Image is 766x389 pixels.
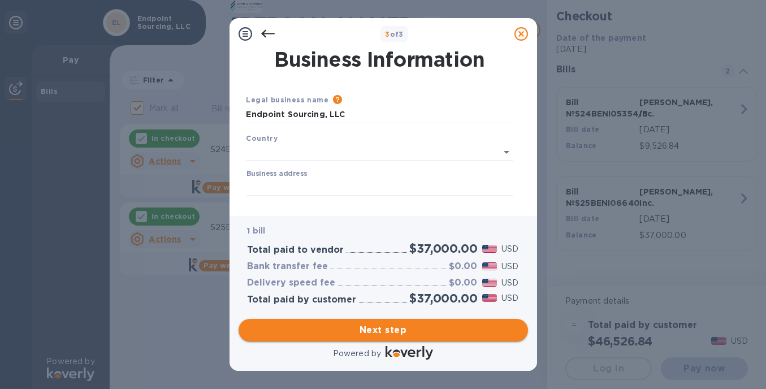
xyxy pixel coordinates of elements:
[501,292,518,304] p: USD
[449,261,478,272] h3: $0.00
[248,323,519,337] span: Next step
[248,278,336,288] h3: Delivery speed fee
[333,348,381,360] p: Powered by
[246,134,278,142] b: Country
[501,261,518,273] p: USD
[244,47,516,71] h1: Business Information
[482,262,497,270] img: USD
[409,291,477,305] h2: $37,000.00
[386,346,433,360] img: Logo
[385,30,404,38] b: of 3
[385,30,390,38] span: 3
[501,243,518,255] p: USD
[482,294,497,302] img: USD
[248,261,328,272] h3: Bank transfer fee
[248,295,357,305] h3: Total paid by customer
[246,96,329,104] b: Legal business name
[482,279,497,287] img: USD
[501,277,518,289] p: USD
[499,144,514,160] button: Open
[482,245,497,253] img: USD
[248,245,344,256] h3: Total paid to vendor
[239,319,528,342] button: Next step
[246,206,347,215] b: Address line 2 (optional)
[449,278,478,288] h3: $0.00
[246,171,307,178] label: Business address
[248,226,266,235] b: 1 bill
[409,241,477,256] h2: $37,000.00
